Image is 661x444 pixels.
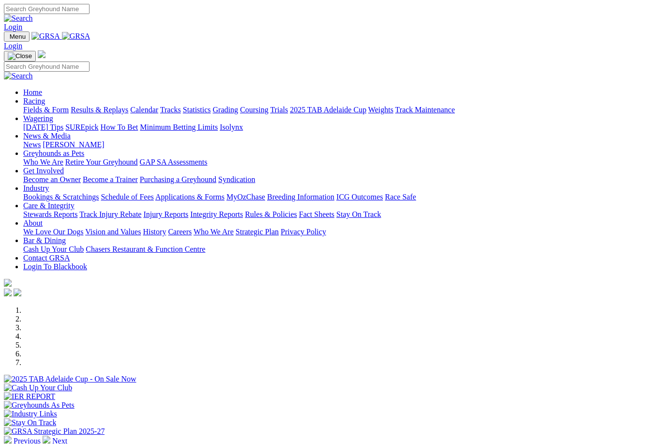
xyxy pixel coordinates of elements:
[395,106,455,114] a: Track Maintenance
[23,210,77,218] a: Stewards Reports
[270,106,288,114] a: Trials
[23,254,70,262] a: Contact GRSA
[65,123,98,131] a: SUREpick
[4,375,136,383] img: 2025 TAB Adelaide Cup - On Sale Now
[23,193,657,201] div: Industry
[218,175,255,184] a: Syndication
[240,106,269,114] a: Coursing
[31,32,60,41] img: GRSA
[23,201,75,210] a: Care & Integrity
[4,4,90,14] input: Search
[143,210,188,218] a: Injury Reports
[23,245,657,254] div: Bar & Dining
[23,210,657,219] div: Care & Integrity
[65,158,138,166] a: Retire Your Greyhound
[4,427,105,436] img: GRSA Strategic Plan 2025-27
[290,106,366,114] a: 2025 TAB Adelaide Cup
[336,210,381,218] a: Stay On Track
[23,262,87,271] a: Login To Blackbook
[23,123,63,131] a: [DATE] Tips
[4,436,12,444] img: chevron-left-pager-white.svg
[43,140,104,149] a: [PERSON_NAME]
[245,210,297,218] a: Rules & Policies
[281,228,326,236] a: Privacy Policy
[101,193,153,201] a: Schedule of Fees
[23,123,657,132] div: Wagering
[4,23,22,31] a: Login
[4,410,57,418] img: Industry Links
[101,123,138,131] a: How To Bet
[385,193,416,201] a: Race Safe
[43,436,50,444] img: chevron-right-pager-white.svg
[8,52,32,60] img: Close
[4,392,55,401] img: IER REPORT
[190,210,243,218] a: Integrity Reports
[23,114,53,122] a: Wagering
[299,210,334,218] a: Fact Sheets
[23,149,84,157] a: Greyhounds as Pets
[4,383,72,392] img: Cash Up Your Club
[368,106,393,114] a: Weights
[213,106,238,114] a: Grading
[140,158,208,166] a: GAP SA Assessments
[4,14,33,23] img: Search
[23,140,41,149] a: News
[86,245,205,253] a: Chasers Restaurant & Function Centre
[267,193,334,201] a: Breeding Information
[4,42,22,50] a: Login
[4,401,75,410] img: Greyhounds As Pets
[23,175,657,184] div: Get Involved
[4,72,33,80] img: Search
[62,32,90,41] img: GRSA
[194,228,234,236] a: Who We Are
[14,289,21,296] img: twitter.svg
[4,61,90,72] input: Search
[23,184,49,192] a: Industry
[23,228,657,236] div: About
[10,33,26,40] span: Menu
[23,158,657,167] div: Greyhounds as Pets
[4,31,30,42] button: Toggle navigation
[85,228,141,236] a: Vision and Values
[23,175,81,184] a: Become an Owner
[79,210,141,218] a: Track Injury Rebate
[168,228,192,236] a: Careers
[4,51,36,61] button: Toggle navigation
[23,132,71,140] a: News & Media
[183,106,211,114] a: Statistics
[155,193,225,201] a: Applications & Forms
[83,175,138,184] a: Become a Trainer
[23,245,84,253] a: Cash Up Your Club
[140,175,216,184] a: Purchasing a Greyhound
[23,158,63,166] a: Who We Are
[23,228,83,236] a: We Love Our Dogs
[140,123,218,131] a: Minimum Betting Limits
[23,219,43,227] a: About
[23,97,45,105] a: Racing
[23,236,66,245] a: Bar & Dining
[38,50,45,58] img: logo-grsa-white.png
[23,167,64,175] a: Get Involved
[23,193,99,201] a: Bookings & Scratchings
[23,88,42,96] a: Home
[336,193,383,201] a: ICG Outcomes
[226,193,265,201] a: MyOzChase
[23,106,657,114] div: Racing
[143,228,166,236] a: History
[23,106,69,114] a: Fields & Form
[236,228,279,236] a: Strategic Plan
[23,140,657,149] div: News & Media
[160,106,181,114] a: Tracks
[4,289,12,296] img: facebook.svg
[4,279,12,287] img: logo-grsa-white.png
[71,106,128,114] a: Results & Replays
[130,106,158,114] a: Calendar
[4,418,56,427] img: Stay On Track
[220,123,243,131] a: Isolynx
